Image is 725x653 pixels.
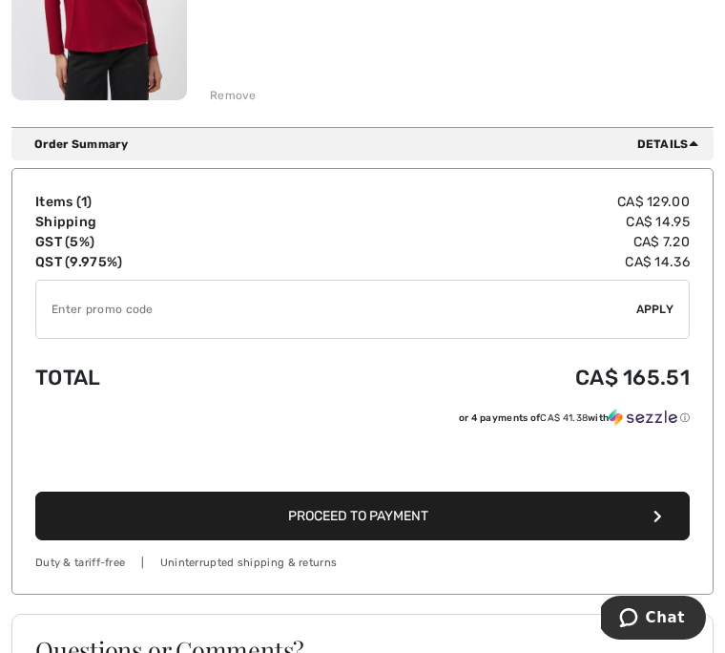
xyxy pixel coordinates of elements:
[35,192,319,212] td: Items ( )
[81,194,87,210] span: 1
[35,556,690,572] div: Duty & tariff-free | Uninterrupted shipping & returns
[210,87,257,104] div: Remove
[609,409,677,426] img: Sezzle
[36,281,636,338] input: Promo code
[35,347,319,409] td: Total
[319,347,690,409] td: CA$ 165.51
[319,212,690,232] td: CA$ 14.95
[35,232,319,252] td: GST (5%)
[35,252,319,272] td: QST (9.975%)
[319,252,690,272] td: CA$ 14.36
[636,301,674,318] span: Apply
[34,136,706,153] div: Order Summary
[35,492,690,540] button: Proceed to Payment
[35,212,319,232] td: Shipping
[319,232,690,252] td: CA$ 7.20
[637,136,706,153] span: Details
[35,433,690,486] iframe: PayPal-paypal
[540,412,588,424] span: CA$ 41.38
[459,409,690,427] div: or 4 payments of with
[319,192,690,212] td: CA$ 129.00
[35,409,690,433] div: or 4 payments ofCA$ 41.38withSezzle Click to learn more about Sezzle
[288,508,428,524] span: Proceed to Payment
[601,596,706,643] iframe: Opens a widget where you can chat to one of our agents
